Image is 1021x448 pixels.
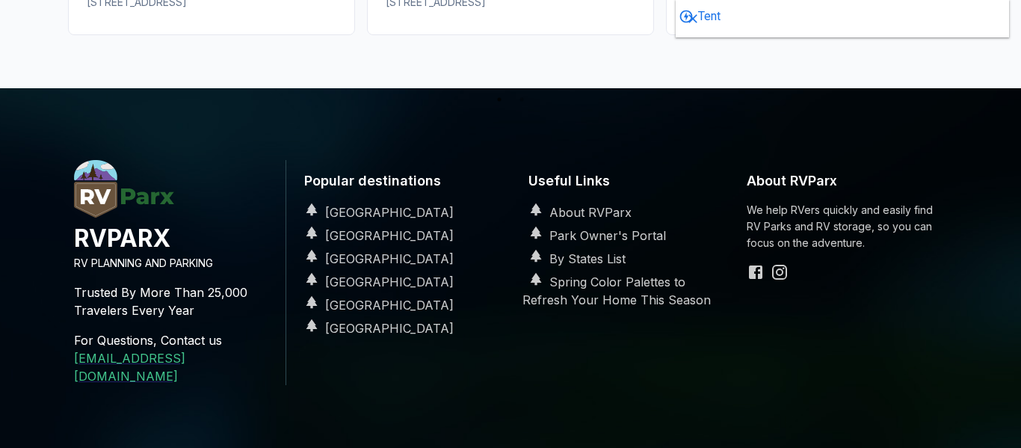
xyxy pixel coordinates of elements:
p: Trusted By More Than 25,000 Travelers Every Year [74,271,274,331]
a: About RVParx [522,205,632,220]
a: [EMAIL_ADDRESS][DOMAIN_NAME] [74,351,185,384]
svg: Close shopping anchor [685,11,700,26]
button: 2 [514,92,529,107]
h6: Useful Links [522,160,723,203]
a: [GEOGRAPHIC_DATA] [298,228,454,243]
a: [GEOGRAPHIC_DATA] [298,205,454,220]
a: [GEOGRAPHIC_DATA] [298,251,454,266]
a: RVParx.comRVPARXRV PLANNING AND PARKING [74,206,274,271]
h6: Popular destinations [298,160,499,203]
img: RVParx.com [74,160,174,218]
button: 1 [492,92,507,107]
p: We help RVers quickly and easily find RV Parks and RV storage, so you can focus on the adventure. [747,202,947,251]
a: By States List [522,251,626,266]
a: [GEOGRAPHIC_DATA] [298,321,454,336]
a: Spring Color Palettes to Refresh Your Home This Season [522,274,711,307]
a: Park Owner's Portal [522,228,666,243]
a: [GEOGRAPHIC_DATA] [298,298,454,313]
h6: About RVParx [747,160,947,203]
h4: RVPARX [74,222,274,255]
p: For Questions, Contact us [74,331,274,349]
a: [GEOGRAPHIC_DATA] [298,274,454,289]
p: RV PLANNING AND PARKING [74,255,274,271]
